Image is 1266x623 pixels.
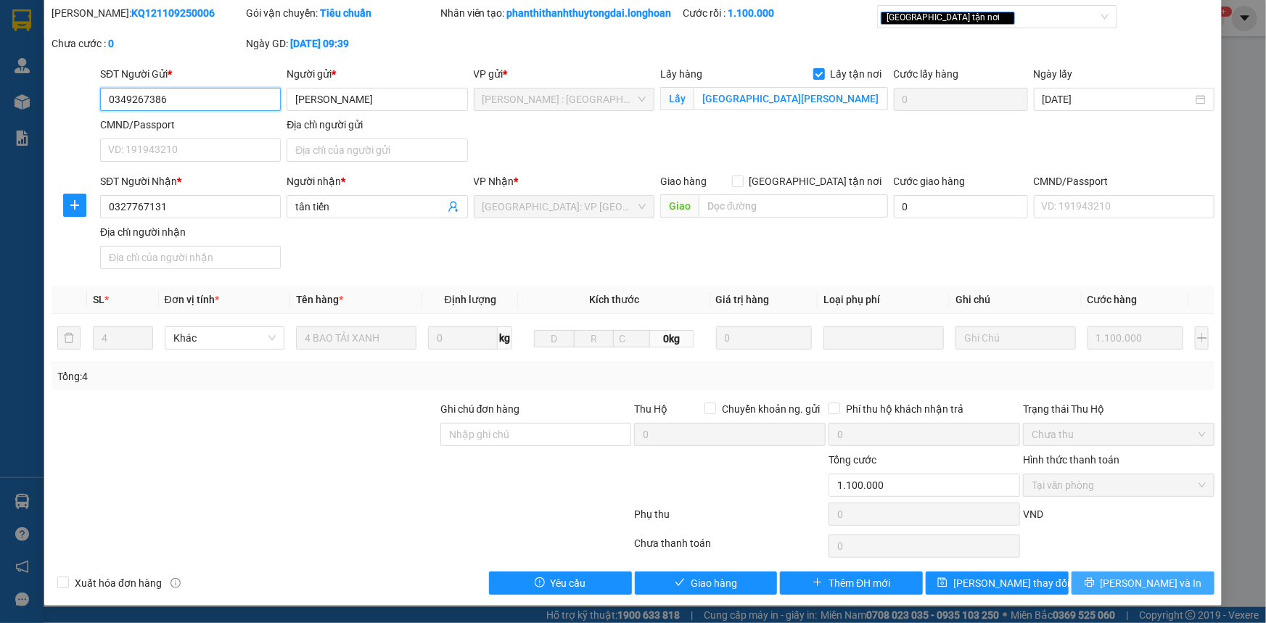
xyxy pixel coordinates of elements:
span: info-circle [170,578,181,588]
div: CMND/Passport [1034,173,1214,189]
span: plus [64,199,86,211]
span: Đơn vị tính [165,294,219,305]
button: plusThêm ĐH mới [780,572,923,595]
span: Thêm ĐH mới [829,575,890,591]
b: 1.100.000 [728,7,774,19]
div: Trạng thái Thu Hộ [1023,401,1214,417]
span: Lấy hàng [660,68,702,80]
input: Lấy tận nơi [694,87,888,110]
button: printer[PERSON_NAME] và In [1072,572,1214,595]
input: VD: Bàn, Ghế [296,326,416,350]
div: Địa chỉ người gửi [287,117,467,133]
input: C [613,330,649,347]
span: Cước hàng [1088,294,1138,305]
span: Chuyển khoản ng. gửi [716,401,826,417]
button: checkGiao hàng [635,572,778,595]
span: SL [93,294,104,305]
span: check [675,577,685,589]
span: Yêu cầu [551,575,586,591]
input: Địa chỉ của người gửi [287,139,467,162]
span: Hồ Chí Minh : Kho Quận 12 [482,88,646,110]
span: Tổng cước [829,454,876,466]
th: Loại phụ phí [818,286,950,314]
span: save [937,577,948,589]
b: Tiêu chuẩn [320,7,371,19]
b: 0 [108,38,114,49]
span: Tại văn phòng [1032,474,1206,496]
span: Thu Hộ [634,403,667,415]
input: D [534,330,575,347]
span: VP Nhận [474,176,514,187]
button: plus [63,194,86,217]
label: Ngày lấy [1034,68,1073,80]
span: Khác [173,327,276,349]
div: Địa chỉ người nhận [100,224,281,240]
span: [PERSON_NAME] và In [1101,575,1202,591]
input: Cước lấy hàng [894,88,1028,111]
div: SĐT Người Gửi [100,66,281,82]
span: VND [1023,508,1043,520]
div: Người gửi [287,66,467,82]
label: Cước lấy hàng [894,68,959,80]
span: Quảng Ngãi: VP Trường Chinh [482,196,646,218]
div: Ngày GD: [246,36,437,51]
button: delete [57,326,81,350]
b: phanthithanhthuytongdai.longhoan [507,7,672,19]
button: save[PERSON_NAME] thay đổi [926,572,1069,595]
span: [GEOGRAPHIC_DATA] tận nơi [881,12,1015,25]
label: Ghi chú đơn hàng [440,403,520,415]
th: Ghi chú [950,286,1082,314]
div: Phụ thu [633,506,828,532]
span: close [1002,14,1009,21]
input: Ngày lấy [1043,91,1193,107]
span: Xuất hóa đơn hàng [69,575,168,591]
div: Người nhận [287,173,467,189]
span: Định lượng [445,294,496,305]
b: [DATE] 09:39 [290,38,349,49]
input: Cước giao hàng [894,195,1028,218]
div: Nhân viên tạo: [440,5,681,21]
input: 0 [1088,326,1184,350]
span: 0kg [650,330,694,347]
div: Cước rồi : [683,5,874,21]
span: exclamation-circle [535,577,545,589]
div: Gói vận chuyển: [246,5,437,21]
input: Dọc đường [699,194,888,218]
div: Tổng: 4 [57,368,489,384]
span: Lấy tận nơi [825,66,888,82]
input: Địa chỉ của người nhận [100,246,281,269]
button: exclamation-circleYêu cầu [489,572,632,595]
div: SĐT Người Nhận [100,173,281,189]
button: plus [1195,326,1209,350]
span: Giao hàng [660,176,707,187]
span: plus [813,577,823,589]
span: Phí thu hộ khách nhận trả [840,401,969,417]
div: [PERSON_NAME]: [52,5,243,21]
div: CMND/Passport [100,117,281,133]
span: Giá trị hàng [716,294,770,305]
span: printer [1085,577,1095,589]
span: [GEOGRAPHIC_DATA] tận nơi [744,173,888,189]
b: KQ121109250006 [131,7,215,19]
span: Tên hàng [296,294,343,305]
div: Chưa thanh toán [633,535,828,561]
input: Ghi Chú [955,326,1076,350]
input: Ghi chú đơn hàng [440,423,632,446]
label: Hình thức thanh toán [1023,454,1119,466]
span: Lấy [660,87,694,110]
input: R [574,330,614,347]
span: Giao [660,194,699,218]
span: Kích thước [589,294,639,305]
div: Chưa cước : [52,36,243,51]
span: [PERSON_NAME] thay đổi [953,575,1069,591]
div: VP gửi [474,66,654,82]
span: Giao hàng [691,575,737,591]
label: Cước giao hàng [894,176,966,187]
span: Chưa thu [1032,424,1206,445]
input: 0 [716,326,813,350]
span: user-add [448,201,459,213]
span: kg [498,326,512,350]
